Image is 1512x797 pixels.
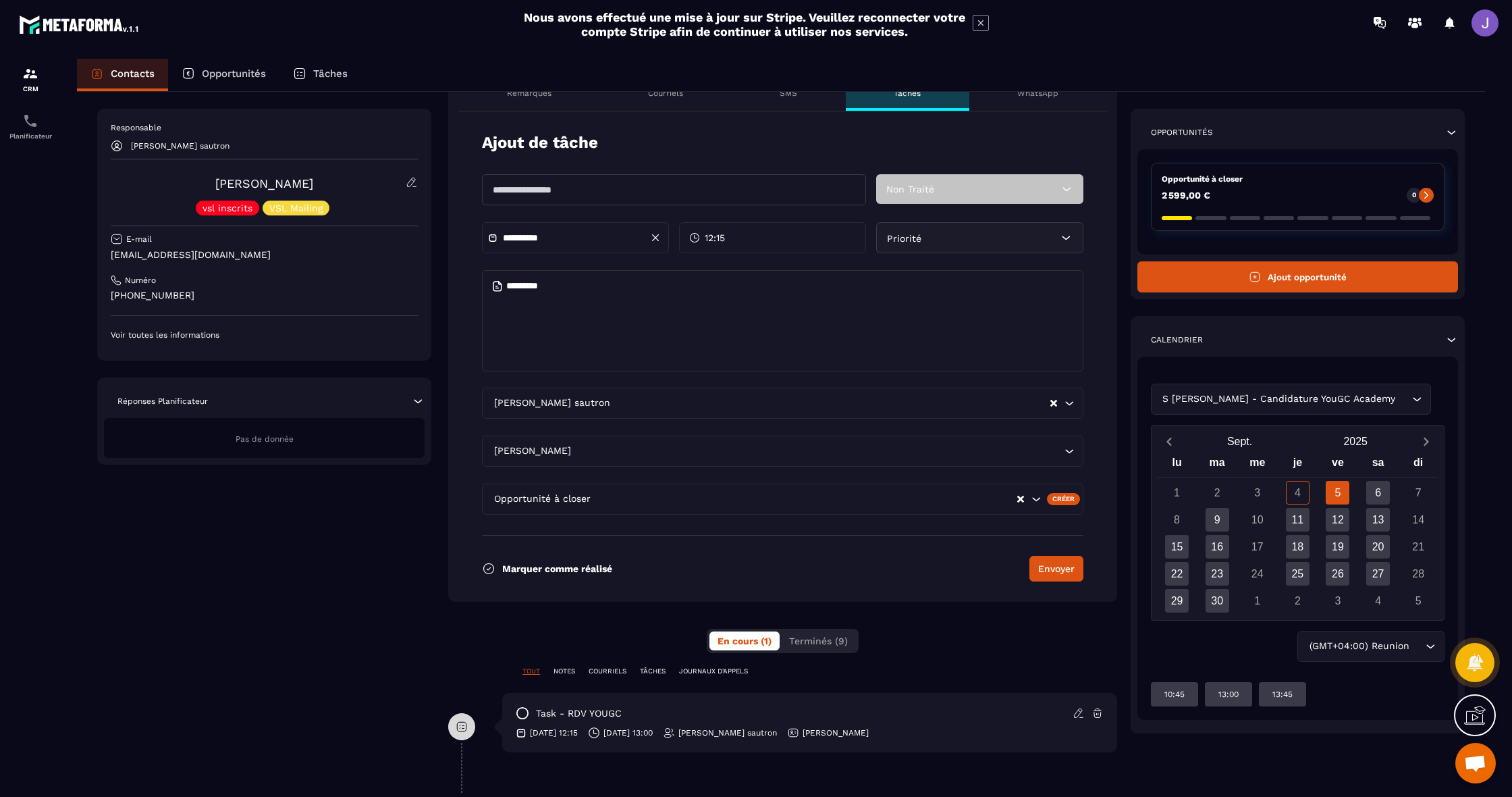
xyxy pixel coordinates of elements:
[1137,261,1458,292] button: Ajout opportunité
[1206,481,1229,505] div: 2
[269,203,323,213] p: VSL Mailing
[780,88,797,99] p: SMS
[1366,481,1390,505] div: 6
[491,444,574,459] span: [PERSON_NAME]
[536,707,622,720] p: task - RDV YOUGC
[574,444,1061,459] input: Search for option
[1151,334,1203,345] p: Calendrier
[1206,589,1229,613] div: 30
[482,132,598,154] p: Ajout de tâche
[1407,508,1430,532] div: 14
[803,727,869,738] p: [PERSON_NAME]
[1326,562,1349,586] div: 26
[126,234,152,245] p: E-mail
[709,632,780,650] button: En cours (1)
[640,667,666,676] p: TÂCHES
[1157,453,1197,477] div: lu
[1326,589,1349,613] div: 3
[1206,508,1229,532] div: 9
[1407,481,1430,505] div: 7
[1245,589,1269,613] div: 1
[502,563,612,574] p: Marquer comme réalisé
[1206,562,1229,586] div: 23
[111,122,418,133] p: Responsable
[679,667,748,676] p: JOURNAUX D'APPELS
[482,388,1083,419] div: Search for option
[1157,481,1438,613] div: Calendar days
[1245,481,1269,505] div: 3
[1366,589,1390,613] div: 4
[648,88,683,99] p: Courriels
[1326,508,1349,532] div: 12
[491,492,593,507] span: Opportunité à closer
[1297,430,1413,453] button: Open years overlay
[1278,453,1318,477] div: je
[3,85,57,93] p: CRM
[1407,589,1430,613] div: 5
[1412,639,1422,654] input: Search for option
[1050,398,1057,409] button: Clear Selected
[522,667,540,676] p: TOUT
[1306,639,1412,654] span: (GMT+04:00) Reunion
[1160,392,1399,407] span: S [PERSON_NAME] - Candidature YouGC Academy
[1206,535,1229,559] div: 16
[1165,535,1189,559] div: 15
[1272,689,1293,700] p: 13:45
[1237,453,1278,477] div: me
[1151,127,1213,138] p: Opportunités
[1358,453,1399,477] div: sa
[1165,481,1189,505] div: 1
[1326,481,1349,505] div: 5
[1162,174,1434,184] p: Opportunité à closer
[589,667,626,676] p: COURRIELS
[1286,589,1309,613] div: 2
[202,68,266,80] p: Opportunités
[1366,562,1390,586] div: 27
[1286,508,1309,532] div: 11
[1157,432,1182,451] button: Previous month
[111,330,418,340] p: Voir toutes les informations
[77,59,168,91] a: Contacts
[1165,508,1189,532] div: 8
[613,396,1049,411] input: Search for option
[111,249,418,261] p: [EMAIL_ADDRESS][DOMAIN_NAME]
[1366,508,1390,532] div: 13
[1164,689,1185,700] p: 10:45
[507,88,551,99] p: Remarques
[1455,743,1496,783] a: Ouvrir le chat
[1286,481,1309,505] div: 4
[22,113,38,129] img: scheduler
[236,434,294,444] span: Pas de donnée
[1157,453,1438,613] div: Calendar wrapper
[3,55,57,103] a: formationformationCRM
[1047,493,1080,505] div: Créer
[111,68,155,80] p: Contacts
[491,396,613,411] span: [PERSON_NAME] sautron
[1366,535,1390,559] div: 20
[3,132,57,140] p: Planificateur
[1151,384,1431,415] div: Search for option
[3,103,57,150] a: schedulerschedulerPlanificateur
[1412,190,1416,200] p: 0
[1017,88,1058,99] p: WhatsApp
[1245,535,1269,559] div: 17
[1165,589,1189,613] div: 29
[603,727,653,738] p: [DATE] 13:00
[1413,432,1438,451] button: Next month
[1197,453,1237,477] div: ma
[1218,689,1239,700] p: 13:00
[1407,535,1430,559] div: 21
[1407,562,1430,586] div: 28
[789,636,848,646] span: Terminés (9)
[313,68,348,80] p: Tâches
[1165,562,1189,586] div: 22
[215,176,313,190] a: [PERSON_NAME]
[202,203,252,213] p: vsl inscrits
[279,59,361,91] a: Tâches
[482,484,1083,515] div: Search for option
[1245,508,1269,532] div: 10
[894,88,921,99] p: Tâches
[168,59,279,91] a: Opportunités
[117,396,208,407] p: Réponses Planificateur
[523,10,966,38] h2: Nous avons effectué une mise à jour sur Stripe. Veuillez reconnecter votre compte Stripe afin de ...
